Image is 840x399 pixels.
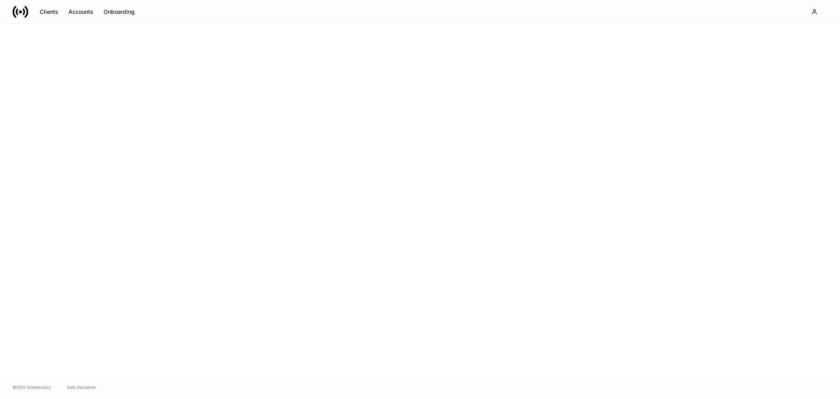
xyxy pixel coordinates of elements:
div: Clients [40,9,58,15]
button: Clients [35,6,63,18]
div: Accounts [69,9,93,15]
button: Accounts [63,6,98,18]
button: Onboarding [98,6,140,18]
div: Onboarding [104,9,135,15]
a: Data Disclaimer [67,384,96,390]
span: © 2025 OneAdvisory [13,384,51,390]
